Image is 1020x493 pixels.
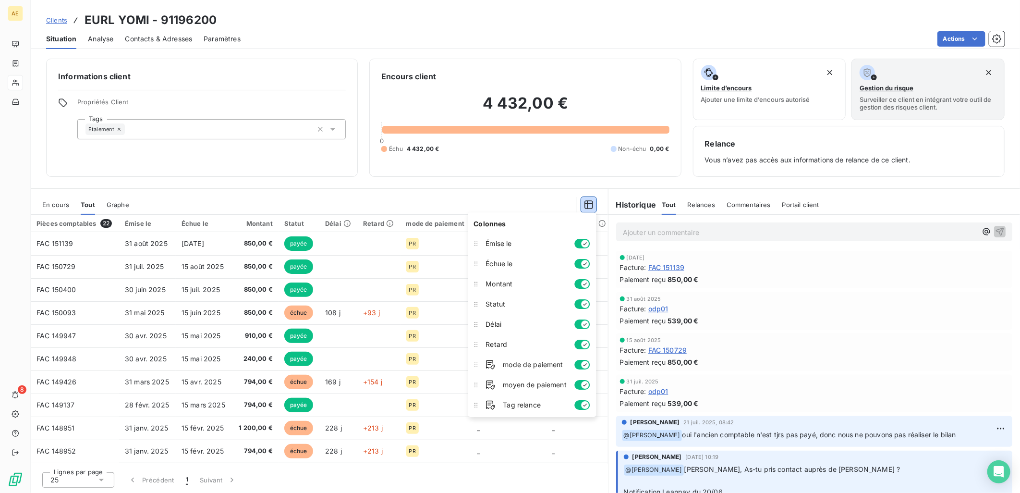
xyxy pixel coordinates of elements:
span: Montant [486,279,567,289]
span: PR [409,448,416,454]
span: PR [409,333,416,339]
div: Vous n’avez pas accès aux informations de relance de ce client. [705,138,993,165]
span: 850,00 € [668,274,699,284]
span: _ [552,447,555,455]
span: _ [477,424,480,432]
span: Paiement reçu [620,398,666,408]
h6: Encours client [381,71,436,82]
span: Paiement reçu [620,357,666,367]
span: 169 j [325,378,340,386]
span: 228 j [325,447,342,455]
span: +213 j [363,447,383,455]
span: Situation [46,34,76,44]
span: 108 j [325,308,340,317]
span: FAC 149947 [36,332,76,340]
span: Propriétés Client [77,98,346,111]
span: 4 432,00 € [407,145,439,153]
span: 30 juin 2025 [125,285,166,294]
span: Limite d’encours [701,84,752,92]
span: 15 févr. 2025 [182,447,224,455]
span: 31 août 2025 [125,239,168,247]
span: 15 févr. 2025 [182,424,224,432]
span: Échue le [486,259,567,269]
span: Paramètres [204,34,241,44]
span: 15 mai 2025 [182,355,221,363]
h6: Informations client [58,71,346,82]
span: Commentaires [727,201,771,209]
span: Graphe [107,201,129,209]
span: PR [409,310,416,316]
span: 21 juil. 2025, 08:42 [684,419,734,425]
span: [PERSON_NAME] [631,418,680,427]
span: mode de paiement [503,360,567,370]
span: 240,00 € [238,354,273,364]
h6: Relance [705,138,993,149]
span: 0,00 € [650,145,669,153]
span: En cours [42,201,69,209]
span: payée [284,352,313,366]
span: FAC 151139 [648,262,685,272]
span: [DATE] [182,239,204,247]
span: Échu [389,145,403,153]
span: PR [409,241,416,246]
span: 794,00 € [238,377,273,387]
li: Statut [470,294,594,314]
a: Clients [46,15,67,25]
span: Facture : [620,262,646,272]
div: Émise le [125,220,170,227]
span: payée [284,259,313,274]
span: 31 juil. 2025 [125,262,164,271]
span: 539,00 € [668,398,699,408]
span: 15 avr. 2025 [182,378,221,386]
span: 15 août 2025 [627,337,661,343]
div: Tag relance [552,220,602,227]
li: Émise le [470,234,594,254]
span: PR [409,402,416,408]
span: [PERSON_NAME] [632,453,682,461]
span: odp01 [648,304,668,314]
button: Limite d’encoursAjouter une limite d’encours autorisé [693,59,846,120]
span: +93 j [363,308,380,317]
span: moyen de paiement [503,380,567,390]
h2: 4 432,00 € [381,94,669,123]
span: 794,00 € [238,446,273,456]
div: mode de paiement [406,220,466,227]
span: 31 mars 2025 [125,378,169,386]
span: 31 janv. 2025 [125,447,168,455]
span: payée [284,329,313,343]
div: Open Intercom Messenger [987,460,1010,483]
span: échue [284,421,313,435]
span: 15 mars 2025 [182,401,225,409]
span: 910,00 € [238,331,273,341]
span: Portail client [782,201,819,209]
span: 15 juin 2025 [182,308,220,317]
span: PR [409,287,416,293]
span: FAC 148952 [36,447,76,455]
span: 31 janv. 2025 [125,424,168,432]
span: Tout [81,201,95,209]
span: 31 août 2025 [627,296,661,302]
div: AE [8,6,23,21]
span: Contacts & Adresses [125,34,192,44]
h6: Historique [608,199,656,210]
span: Tout [662,201,676,209]
span: Relances [688,201,715,209]
span: FAC 149948 [36,355,77,363]
span: Délai [486,320,567,329]
span: payée [284,283,313,297]
span: échue [284,375,313,389]
span: échue [284,306,313,320]
span: PR [409,379,416,385]
span: 1 200,00 € [238,423,273,433]
span: FAC 150093 [36,308,76,317]
span: 228 j [325,424,342,432]
span: 31 mai 2025 [125,308,165,317]
h3: EURL YOMI - 91196200 [85,12,217,29]
img: Logo LeanPay [8,472,23,487]
span: Facture : [620,386,646,396]
span: FAC 148951 [36,424,75,432]
span: oui l'ancien comptable n'est tjrs pas payé, donc nous ne pouvons pas réaliser le bilan [682,431,956,439]
span: Émise le [486,239,567,248]
li: Retard [470,334,594,355]
li: moyen de paiement [470,375,594,395]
